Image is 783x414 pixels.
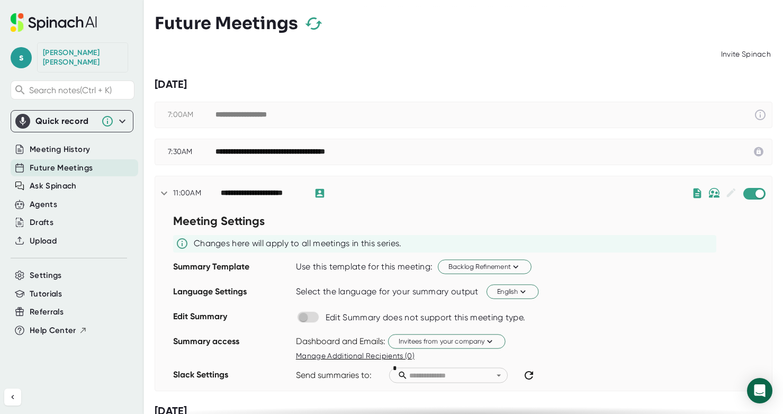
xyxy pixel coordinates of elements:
button: Invitees from your company [388,334,506,348]
button: Referrals [30,306,64,318]
h3: Future Meetings [155,13,298,33]
div: 7:00AM [168,110,215,120]
button: Ask Spinach [30,180,77,192]
span: s [11,47,32,68]
div: Use this template for this meeting: [296,262,433,272]
button: Meeting History [30,143,90,156]
div: Select the language for your summary output [296,286,479,297]
span: Backlog Refinement [448,262,521,272]
div: Edit Summary [173,308,291,332]
div: [DATE] [155,78,772,91]
div: Changes here will apply to all meetings in this series. [194,238,402,249]
button: Backlog Refinement [438,259,532,274]
button: Drafts [30,217,53,229]
span: English [497,286,528,296]
div: Quick record [15,111,129,132]
span: Invitees from your company [399,336,495,346]
img: internal-only.bf9814430b306fe8849ed4717edd4846.svg [708,188,720,199]
button: Settings [30,269,62,282]
span: Help Center [30,325,76,337]
button: Tutorials [30,288,62,300]
div: Meeting Settings [173,210,291,235]
span: Manage Additional Recipients (0) [296,352,415,360]
button: Open [493,369,505,381]
div: Slack Settings [173,366,291,391]
button: Collapse sidebar [4,389,21,406]
div: Summary Template [173,258,291,283]
div: Send summaries to: [296,370,372,380]
div: Open Intercom Messenger [747,378,772,403]
div: 7:30AM [168,147,215,157]
svg: This event has already passed [754,109,767,121]
div: Edit Summary does not support this meeting type. [326,312,525,323]
div: Steve Buckley [43,48,122,67]
div: Quick record [35,116,96,127]
button: Manage Additional Recipients (0) [296,350,415,362]
button: English [487,284,538,299]
button: Help Center [30,325,87,337]
div: Invite Spinach [719,44,772,65]
div: Language Settings [173,283,291,308]
button: Agents [30,199,57,211]
span: Search notes (Ctrl + K) [29,85,131,95]
button: Future Meetings [30,162,93,174]
button: Upload [30,235,57,247]
div: 11:00AM [173,188,221,198]
div: Dashboard and Emails: [296,336,385,346]
div: Summary access [173,332,291,366]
